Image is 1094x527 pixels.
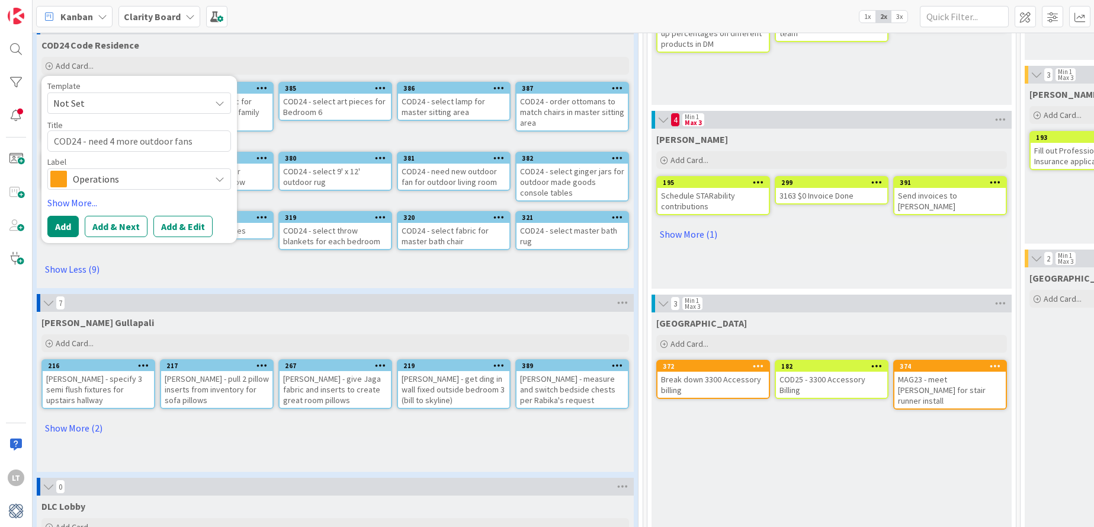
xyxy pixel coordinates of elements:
[1044,68,1053,82] span: 3
[781,362,887,371] div: 182
[894,361,1006,372] div: 374
[516,94,628,130] div: COD24 - order ottomans to match chairs in master sitting area
[663,178,769,187] div: 195
[1058,253,1072,258] div: Min 1
[515,152,629,202] a: 382COD24 - select ginger jars for outdoor made goods console tables
[403,362,509,370] div: 219
[657,361,769,372] div: 372
[894,177,1006,188] div: 391
[41,500,85,512] span: DLC Lobby
[515,211,629,250] a: 321COD24 - select master bath rug
[516,212,628,249] div: 321COD24 - select master bath rug
[920,6,1009,27] input: Quick Filter...
[685,298,699,304] div: Min 1
[516,360,628,408] div: 389[PERSON_NAME] - measure and switch bedside chests per Rabika's request
[41,359,155,409] a: 216[PERSON_NAME] - specify 3 semi flush fixtures for upstairs hallway
[891,11,907,23] span: 3x
[657,177,769,214] div: 195Schedule STARability contributions
[656,176,770,215] a: 195Schedule STARability contributions
[516,164,628,200] div: COD24 - select ginger jars for outdoor made goods console tables
[166,362,272,370] div: 217
[285,154,391,162] div: 380
[280,153,391,190] div: 380COD24 - select 9' x 12' outdoor rug
[657,177,769,188] div: 195
[47,130,231,152] textarea: COD24 - need 4 more outdoor fans
[900,362,1006,371] div: 374
[160,359,274,409] a: 217[PERSON_NAME] - pull 2 pillow inserts from inventory for sofa pillows
[278,82,392,121] a: 385COD24 - select art pieces for Bedroom 6
[397,82,511,121] a: 386COD24 - select lamp for master sitting area
[41,260,629,279] a: Show Less (9)
[47,158,66,166] span: Label
[685,120,702,126] div: Max 3
[161,360,272,371] div: 217
[776,361,887,372] div: 182
[8,469,24,486] div: LT
[894,372,1006,408] div: MAG23 - meet [PERSON_NAME] for stair runner install
[663,362,769,371] div: 372
[278,152,392,191] a: 380COD24 - select 9' x 12' outdoor rug
[776,361,887,398] div: 182COD25 - 3300 Accessory Billing
[875,11,891,23] span: 2x
[516,153,628,200] div: 382COD24 - select ginger jars for outdoor made goods console tables
[43,371,154,408] div: [PERSON_NAME] - specify 3 semi flush fixtures for upstairs hallway
[56,296,65,310] span: 7
[516,360,628,371] div: 389
[403,84,509,92] div: 386
[398,360,509,371] div: 219
[516,153,628,164] div: 382
[43,360,154,371] div: 216
[56,480,65,494] span: 0
[278,359,392,409] a: 267[PERSON_NAME] - give Jaga fabric and inserts to create great room pillows
[403,213,509,222] div: 320
[657,372,769,398] div: Break down 3300 Accessory billing
[124,11,181,23] b: Clarity Board
[522,154,628,162] div: 382
[656,360,770,399] a: 372Break down 3300 Accessory billing
[515,82,629,132] a: 387COD24 - order ottomans to match chairs in master sitting area
[56,338,94,349] span: Add Card...
[48,362,154,370] div: 216
[1044,293,1082,304] span: Add Card...
[53,95,201,111] span: Not Set
[153,216,213,237] button: Add & Edit
[43,360,154,408] div: 216[PERSON_NAME] - specify 3 semi flush fixtures for upstairs hallway
[398,212,509,249] div: 320COD24 - select fabric for master bath chair
[285,362,391,370] div: 267
[56,60,94,71] span: Add Card...
[41,419,629,437] a: Show More (2)
[1058,258,1073,264] div: Max 3
[398,360,509,408] div: 219[PERSON_NAME] - get ding in wall fixed outside bedroom 3 (bill to skyline)
[670,338,708,349] span: Add Card...
[893,176,1007,215] a: 391Send invoices to [PERSON_NAME]
[776,177,887,188] div: 299
[397,359,511,409] a: 219[PERSON_NAME] - get ding in wall fixed outside bedroom 3 (bill to skyline)
[280,212,391,223] div: 319
[522,84,628,92] div: 387
[41,39,139,51] span: COD24 Code Residence
[278,211,392,250] a: 319COD24 - select throw blankets for each bedroom
[657,361,769,398] div: 372Break down 3300 Accessory billing
[775,360,888,399] a: 182COD25 - 3300 Accessory Billing
[280,83,391,120] div: 385COD24 - select art pieces for Bedroom 6
[516,212,628,223] div: 321
[657,188,769,214] div: Schedule STARability contributions
[280,360,391,371] div: 267
[516,223,628,249] div: COD24 - select master bath rug
[1044,110,1082,120] span: Add Card...
[280,371,391,408] div: [PERSON_NAME] - give Jaga fabric and inserts to create great room pillows
[776,177,887,203] div: 2993163 $0 Invoice Done
[516,371,628,408] div: [PERSON_NAME] - measure and switch bedside chests per Rabika's request
[776,372,887,398] div: COD25 - 3300 Accessory Billing
[685,114,699,120] div: Min 1
[8,503,24,519] img: avatar
[47,120,63,130] label: Title
[781,178,887,187] div: 299
[398,153,509,190] div: 381COD24 - need new outdoor fan for outdoor living room
[398,223,509,249] div: COD24 - select fabric for master bath chair
[859,11,875,23] span: 1x
[398,164,509,190] div: COD24 - need new outdoor fan for outdoor living room
[161,360,272,408] div: 217[PERSON_NAME] - pull 2 pillow inserts from inventory for sofa pillows
[516,83,628,130] div: 387COD24 - order ottomans to match chairs in master sitting area
[1044,251,1053,266] span: 2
